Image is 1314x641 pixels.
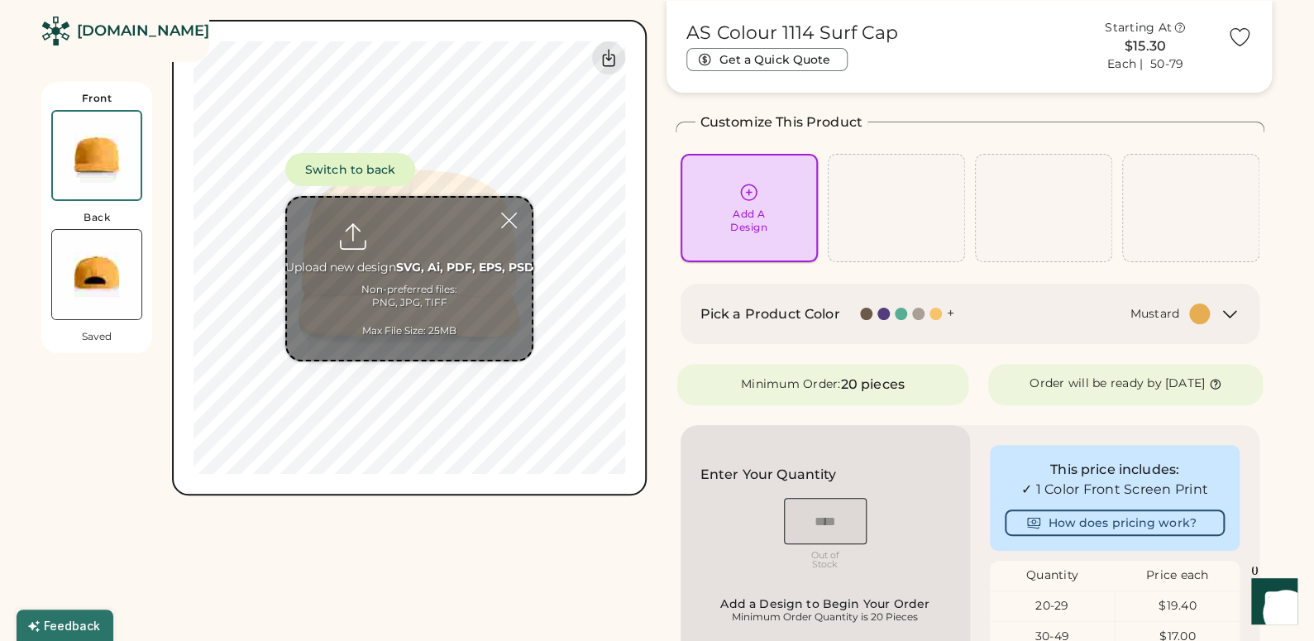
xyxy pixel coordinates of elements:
div: + [947,304,954,323]
div: Add a Design to Begin Your Order [705,597,945,610]
div: $19.40 [1115,598,1240,615]
img: AS Colour 1114 Mustard Back Thumbnail [52,230,141,319]
div: [DOMAIN_NAME] [77,21,209,41]
h2: Enter Your Quantity [700,465,837,485]
div: Starting At [1105,20,1172,36]
div: Out of Stock [784,551,867,569]
h1: AS Colour 1114 Surf Cap [686,22,897,45]
div: Download Front Mockup [592,41,625,74]
img: Rendered Logo - Screens [41,17,70,45]
div: Order will be ready by [1030,376,1162,392]
div: Saved [82,330,112,343]
div: Front [82,92,112,105]
div: Back [84,211,110,224]
div: Each | 50-79 [1107,56,1183,73]
div: Price each [1115,567,1240,584]
div: 20 pieces [840,375,904,395]
div: Add A Design [730,208,767,234]
iframe: Front Chat [1235,567,1307,638]
strong: SVG, Ai, PDF, EPS, PSD [395,260,533,275]
img: AS Colour 1114 Mustard Front Thumbnail [53,112,141,199]
div: This price includes: [1005,460,1225,480]
div: 20-29 [990,598,1115,615]
div: ✓ 1 Color Front Screen Print [1005,480,1225,500]
div: Mustard [1130,306,1179,323]
div: $15.30 [1073,36,1217,56]
div: Minimum Order: [741,376,841,393]
button: Switch to back [285,153,415,186]
button: How does pricing work? [1005,509,1225,536]
h2: Customize This Product [700,112,862,132]
h2: Pick a Product Color [700,304,840,324]
div: Minimum Order Quantity is 20 Pieces [705,610,945,624]
div: Quantity [990,567,1115,584]
button: Get a Quick Quote [686,48,848,71]
div: Upload new design [284,260,533,276]
div: [DATE] [1165,376,1206,392]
